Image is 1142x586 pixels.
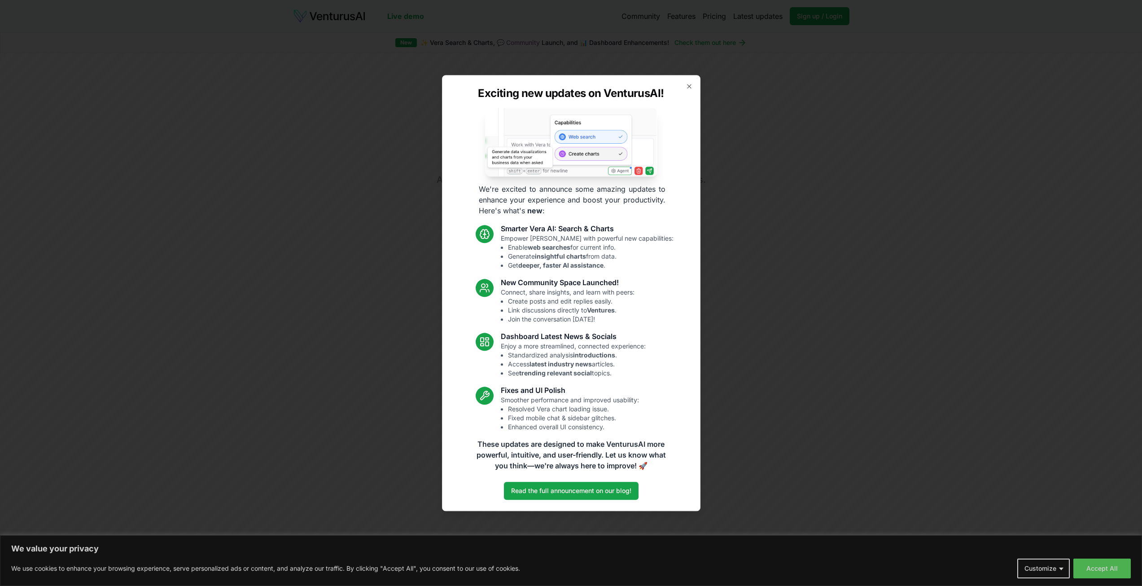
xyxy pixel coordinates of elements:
[501,288,634,324] p: Connect, share insights, and learn with peers:
[501,396,639,432] p: Smoother performance and improved usability:
[471,439,672,471] p: These updates are designed to make VenturusAI more powerful, intuitive, and user-friendly. Let us...
[508,423,639,432] li: Enhanced overall UI consistency.
[529,360,592,368] strong: latest industry news
[535,252,586,260] strong: insightful charts
[508,252,674,261] li: Generate from data.
[478,86,664,101] h2: Exciting new updates on VenturusAI!
[508,315,634,324] li: Join the conversation [DATE]!
[501,342,646,378] p: Enjoy a more streamlined, connected experience:
[508,297,634,306] li: Create posts and edit replies easily.
[527,206,543,215] strong: new
[587,306,615,314] strong: Ventures
[485,108,657,176] img: Vera AI
[508,369,646,378] li: See topics.
[472,184,673,216] p: We're excited to announce some amazing updates to enhance your experience and boost your producti...
[508,351,646,360] li: Standardized analysis .
[501,234,674,270] p: Empower [PERSON_NAME] with powerful new capabilities:
[508,405,639,414] li: Resolved Vera chart loading issue.
[501,223,674,234] h3: Smarter Vera AI: Search & Charts
[501,385,639,396] h3: Fixes and UI Polish
[519,369,592,377] strong: trending relevant social
[508,261,674,270] li: Get .
[518,261,604,269] strong: deeper, faster AI assistance
[508,360,646,369] li: Access articles.
[508,243,674,252] li: Enable for current info.
[501,277,634,288] h3: New Community Space Launched!
[508,306,634,315] li: Link discussions directly to .
[501,331,646,342] h3: Dashboard Latest News & Socials
[504,482,639,500] a: Read the full announcement on our blog!
[508,414,639,423] li: Fixed mobile chat & sidebar glitches.
[573,351,615,359] strong: introductions
[528,243,570,251] strong: web searches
